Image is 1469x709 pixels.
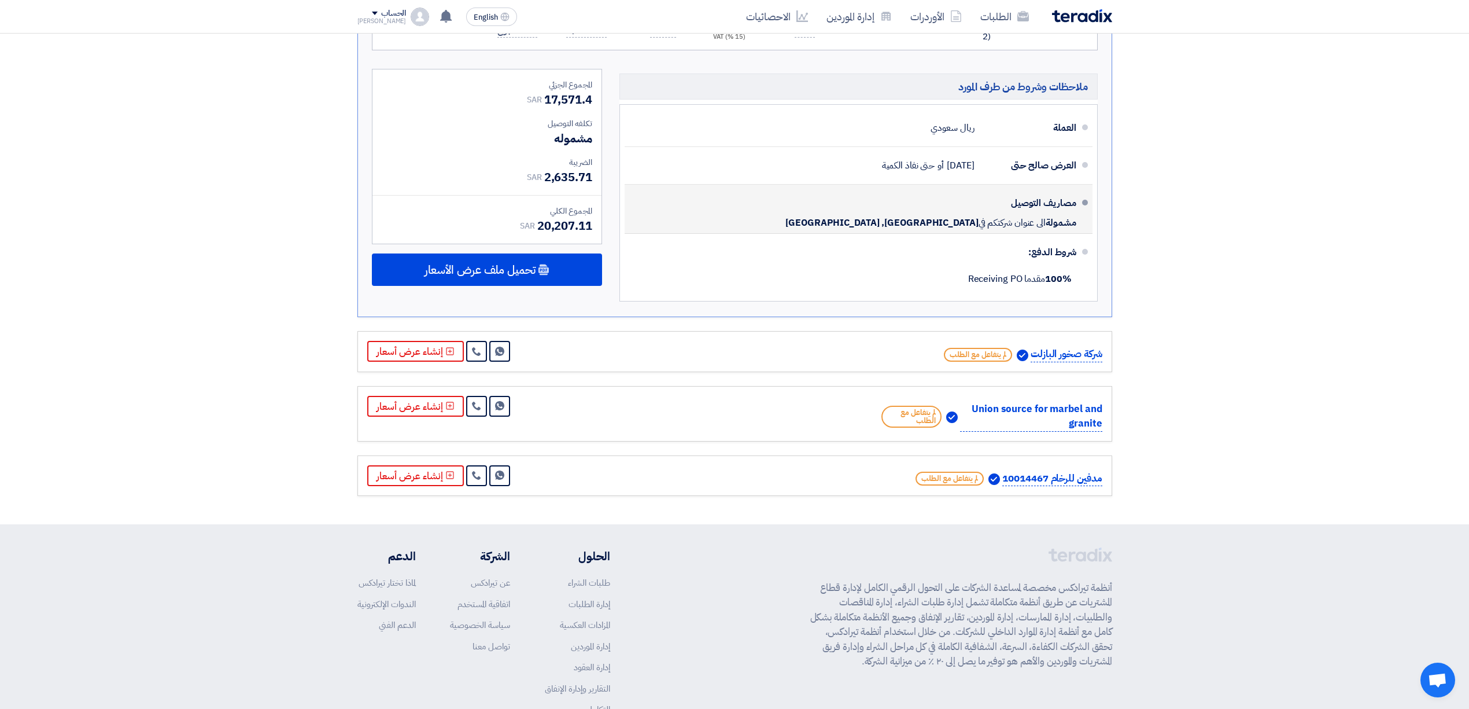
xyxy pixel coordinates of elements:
span: 2,635.71 [544,168,592,186]
img: Verified Account [946,412,958,423]
a: إدارة العقود [574,661,610,674]
span: تحميل ملف عرض الأسعار [425,265,536,275]
img: profile_test.png [411,8,429,26]
p: Union source for marbel and granite [960,402,1102,432]
span: SAR [520,220,535,232]
a: إدارة الموردين [817,3,901,30]
span: لم يتفاعل مع الطلب [881,406,942,428]
span: English [474,13,498,21]
a: طلبات الشراء [568,576,610,589]
div: تكلفه التوصيل [382,117,592,130]
div: مصاريف التوصيل [984,189,1076,217]
span: لم يتفاعل مع الطلب [944,348,1012,362]
div: (15 %) VAT [695,32,745,42]
a: المزادات العكسية [560,619,610,631]
span: الى عنوان شركتكم في [979,217,1046,229]
span: [DATE] [947,160,974,171]
div: الضريبة [382,156,592,168]
li: الدعم [357,548,416,565]
img: Verified Account [1017,350,1028,361]
span: SAR [527,171,542,183]
div: العملة [984,114,1076,142]
span: مشموله [554,130,592,147]
div: [PERSON_NAME] [357,18,407,24]
a: الدعم الفني [379,619,416,631]
div: الحساب [381,9,406,19]
a: اتفاقية المستخدم [457,598,510,611]
a: سياسة الخصوصية [450,619,510,631]
div: المجموع الجزئي [382,79,592,91]
a: عن تيرادكس [471,576,510,589]
button: إنشاء عرض أسعار [367,341,464,362]
span: مشمولة [1046,217,1076,229]
a: إدارة الطلبات [569,598,610,611]
a: إدارة الموردين [571,640,610,653]
button: إنشاء عرض أسعار [367,396,464,417]
span: 17,571.4 [544,91,592,108]
span: لم يتفاعل مع الطلب [916,472,984,486]
a: الندوات الإلكترونية [357,598,416,611]
li: الحلول [545,548,610,565]
span: SAR [527,94,542,106]
p: شركة صخور البازلت [1031,347,1102,362]
p: أنظمة تيرادكس مخصصة لمساعدة الشركات على التحول الرقمي الكامل لإدارة قطاع المشتريات عن طريق أنظمة ... [810,581,1112,669]
div: Open chat [1420,663,1455,697]
a: لماذا تختار تيرادكس [359,576,416,589]
p: مدفين للرخام 10014467 [1002,471,1102,487]
div: العرض صالح حتى [984,152,1076,179]
span: حتى نفاذ الكمية [882,160,935,171]
h5: ملاحظات وشروط من طرف المورد [619,74,1098,100]
span: 20,207.11 [537,217,592,234]
div: ريال سعودي [931,117,974,139]
span: أو [937,160,944,171]
span: [GEOGRAPHIC_DATA], [GEOGRAPHIC_DATA] [785,217,978,229]
img: Verified Account [988,473,1000,485]
button: إنشاء عرض أسعار [367,465,464,486]
a: الأوردرات [901,3,971,30]
li: الشركة [450,548,510,565]
a: الاحصائيات [737,3,817,30]
strong: 100% [1045,272,1072,286]
img: Teradix logo [1052,9,1112,23]
span: مقدما Receiving PO [968,272,1072,286]
div: المجموع الكلي [382,205,592,217]
a: التقارير وإدارة الإنفاق [545,682,610,695]
div: شروط الدفع: [643,238,1076,266]
button: English [466,8,517,26]
a: تواصل معنا [473,640,510,653]
a: الطلبات [971,3,1038,30]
